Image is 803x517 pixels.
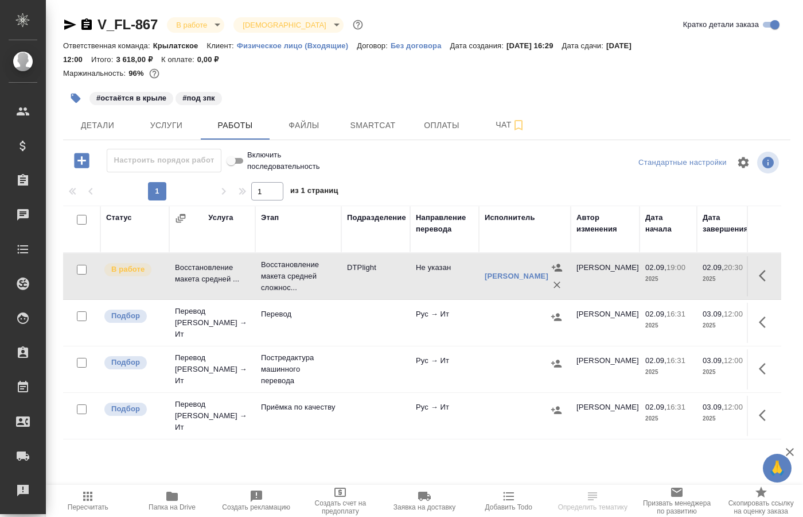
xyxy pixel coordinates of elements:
p: 2025 [703,273,749,285]
span: под зпк [174,92,223,102]
div: Можно подбирать исполнителей [103,402,163,417]
p: Дата сдачи: [562,41,606,50]
p: Физическое лицо (Входящие) [237,41,357,50]
button: Здесь прячутся важные кнопки [752,402,779,429]
div: split button [636,154,730,172]
td: Восстановление макета средней ... [169,256,255,296]
span: Работы [208,118,263,133]
p: 12:00 [724,403,743,411]
p: 03.09, [703,356,724,365]
td: Перевод [PERSON_NAME] → Ит [169,393,255,439]
p: 3 618,00 ₽ [116,55,161,64]
p: 2025 [645,413,691,425]
div: Дата завершения [703,212,749,235]
button: Скопировать ссылку для ЯМессенджера [63,18,77,32]
td: Не указан [410,256,479,296]
div: Статус [106,212,132,223]
span: Посмотреть информацию [757,152,781,173]
p: 16:31 [666,356,685,365]
span: Smartcat [345,118,400,133]
div: Исполнитель выполняет работу [103,262,163,277]
p: 0,00 ₽ [197,55,228,64]
button: Назначить [548,355,565,372]
p: Подбор [111,357,140,368]
div: В работе [233,17,343,33]
p: 2025 [645,366,691,378]
p: 02.09, [645,263,666,272]
p: [DATE] 16:29 [506,41,562,50]
p: Договор: [357,41,391,50]
button: Назначить [548,308,565,326]
span: Услуги [139,118,194,133]
p: 03.09, [703,310,724,318]
div: Этап [261,212,279,223]
button: Сгруппировать [175,213,186,224]
button: Добавить работу [66,149,98,172]
p: 2025 [703,413,749,425]
button: Удалить [548,276,566,294]
p: Итого: [91,55,116,64]
p: 16:31 [666,403,685,411]
p: В работе [111,264,145,275]
p: Подбор [111,310,140,322]
button: 🙏 [763,454,792,483]
p: 02.09, [645,310,666,318]
p: Маржинальность: [63,69,128,78]
svg: Подписаться [512,118,525,132]
button: Здесь прячутся важные кнопки [752,262,779,290]
button: Назначить [548,402,565,419]
div: В работе [167,17,224,33]
td: [PERSON_NAME] [571,396,640,436]
button: Доп статусы указывают на важность/срочность заказа [350,17,365,32]
p: Дата создания: [450,41,506,50]
p: 2025 [645,320,691,331]
span: Настроить таблицу [730,149,757,176]
p: К оплате: [161,55,197,64]
div: Автор изменения [576,212,634,235]
td: Перевод [PERSON_NAME] → Ит [169,346,255,392]
span: Детали [70,118,125,133]
p: 2025 [645,273,691,285]
p: Приёмка по качеству [261,402,336,413]
p: 12:00 [724,310,743,318]
p: #остаётся в крыле [96,92,166,104]
p: Крылатское [153,41,207,50]
p: Перевод [261,308,336,320]
p: 2025 [703,366,749,378]
span: остаётся в крыле [88,92,174,102]
button: Здесь прячутся важные кнопки [752,355,779,383]
p: 03.09, [703,403,724,411]
span: 🙏 [767,456,787,480]
p: Подбор [111,403,140,415]
p: Без договора [391,41,450,50]
p: 02.09, [703,263,724,272]
p: Восстановление макета средней сложнос... [261,259,336,294]
span: Кратко детали заказа [683,19,759,30]
span: Чат [483,118,538,132]
div: Услуга [208,212,233,223]
div: Дата начала [645,212,691,235]
a: V_FL-867 [98,17,158,32]
button: Добавить тэг [63,86,88,111]
p: Ответственная команда: [63,41,153,50]
span: из 1 страниц [290,184,338,200]
button: Скопировать ссылку [80,18,93,32]
td: DTPlight [341,256,410,296]
td: [PERSON_NAME] [571,256,640,296]
p: 96% [128,69,146,78]
td: [PERSON_NAME] [571,349,640,389]
div: Можно подбирать исполнителей [103,308,163,324]
div: Можно подбирать исполнителей [103,355,163,371]
span: Файлы [276,118,332,133]
div: Исполнитель [485,212,535,223]
td: Рус → Ит [410,396,479,436]
a: [PERSON_NAME] [485,272,548,280]
p: Клиент: [206,41,236,50]
a: Физическое лицо (Входящие) [237,40,357,50]
button: [DEMOGRAPHIC_DATA] [239,20,329,30]
button: Чтобы определение сработало, загрузи исходные файлы на странице "файлы" и привяжи проект в SmartCat [551,485,635,517]
p: 19:00 [666,263,685,272]
p: #под зпк [182,92,215,104]
button: В работе [173,20,211,30]
button: 128.00 RUB; [147,66,162,81]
